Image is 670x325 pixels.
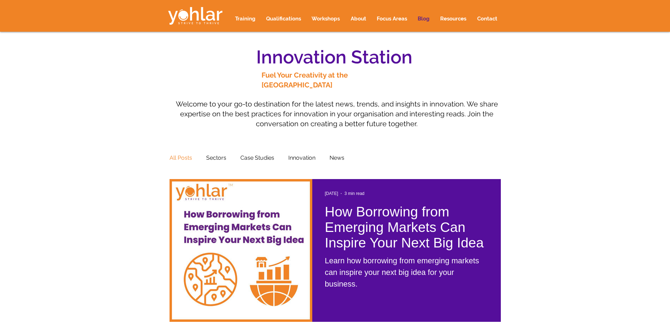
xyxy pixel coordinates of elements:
a: All Posts [170,154,192,161]
p: Training [232,10,259,27]
div: Focus Areas [371,10,412,27]
span: 3 min read [344,191,364,196]
a: Training [230,10,261,27]
a: Case Studies [240,154,274,161]
a: Sectors [206,154,226,161]
a: Blog [412,10,435,27]
div: Learn how borrowing from emerging markets can inspire your next big idea for your business. [325,255,488,290]
a: How Borrowing from Emerging Markets Can Inspire Your Next Big Idea [325,204,488,255]
span: Fuel Your Creativity at the [GEOGRAPHIC_DATA] [262,71,348,89]
a: About [345,10,371,27]
div: Resources [435,10,472,27]
nav: Site [230,10,503,27]
img: Yohlar - Strive to Thrive logo [168,7,222,25]
nav: Blog [168,144,495,172]
a: Innovation [288,154,315,161]
h2: How Borrowing from Emerging Markets Can Inspire Your Next Big Idea [325,204,488,251]
p: Contact [474,10,501,27]
span: Welcome to your go-to destination for the latest news, trends, and insights in innovation. We sha... [176,100,498,128]
p: Workshops [308,10,343,27]
span: Jun 4 [325,191,338,196]
p: Qualifications [263,10,305,27]
p: Resources [437,10,470,27]
p: Blog [414,10,433,27]
a: News [330,154,344,161]
a: Contact [472,10,503,27]
p: Focus Areas [373,10,411,27]
a: Workshops [306,10,345,27]
img: How Borrowing from Emerging Markets Can Inspire Your Next Big Idea [170,179,312,322]
span: Innovation Station [256,46,412,68]
a: Qualifications [261,10,306,27]
p: About [347,10,370,27]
